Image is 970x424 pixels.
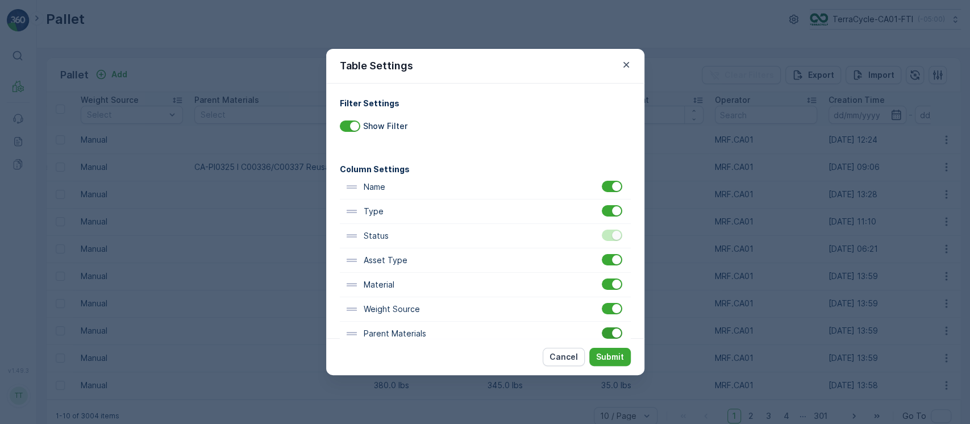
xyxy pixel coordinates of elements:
[364,255,407,266] p: Asset Type
[364,304,420,315] p: Weight Source
[549,351,578,363] p: Cancel
[364,230,389,242] p: Status
[340,248,631,273] div: Asset Type
[340,322,631,346] div: Parent Materials
[340,297,631,322] div: Weight Source
[340,58,413,74] p: Table Settings
[596,351,624,363] p: Submit
[364,328,426,339] p: Parent Materials
[364,279,394,290] p: Material
[589,348,631,366] button: Submit
[340,224,631,248] div: Status
[340,97,631,109] h4: Filter Settings
[340,273,631,297] div: Material
[363,120,407,132] p: Show Filter
[543,348,585,366] button: Cancel
[340,163,631,175] h4: Column Settings
[340,199,631,224] div: Type
[340,175,631,199] div: Name
[364,206,384,217] p: Type
[364,181,385,193] p: Name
